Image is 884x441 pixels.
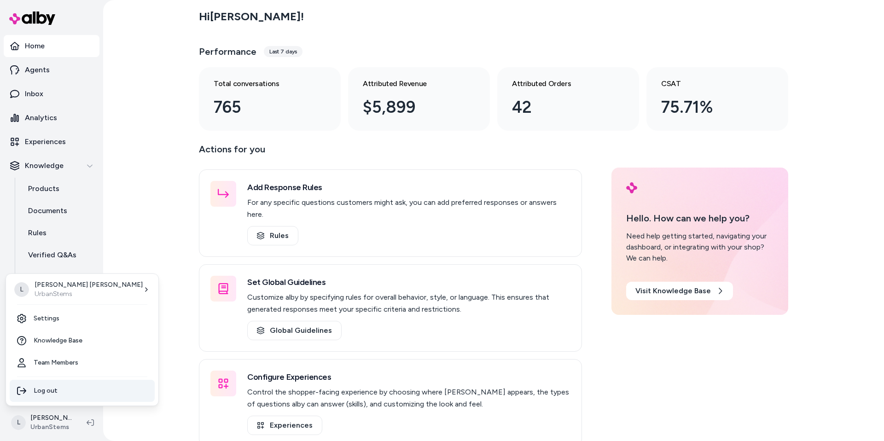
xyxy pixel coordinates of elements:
span: L [14,282,29,297]
a: Settings [10,308,155,330]
p: [PERSON_NAME] [PERSON_NAME] [35,280,143,290]
p: UrbanStems [35,290,143,299]
span: Knowledge Base [34,336,82,345]
a: Team Members [10,352,155,374]
div: Log out [10,380,155,402]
